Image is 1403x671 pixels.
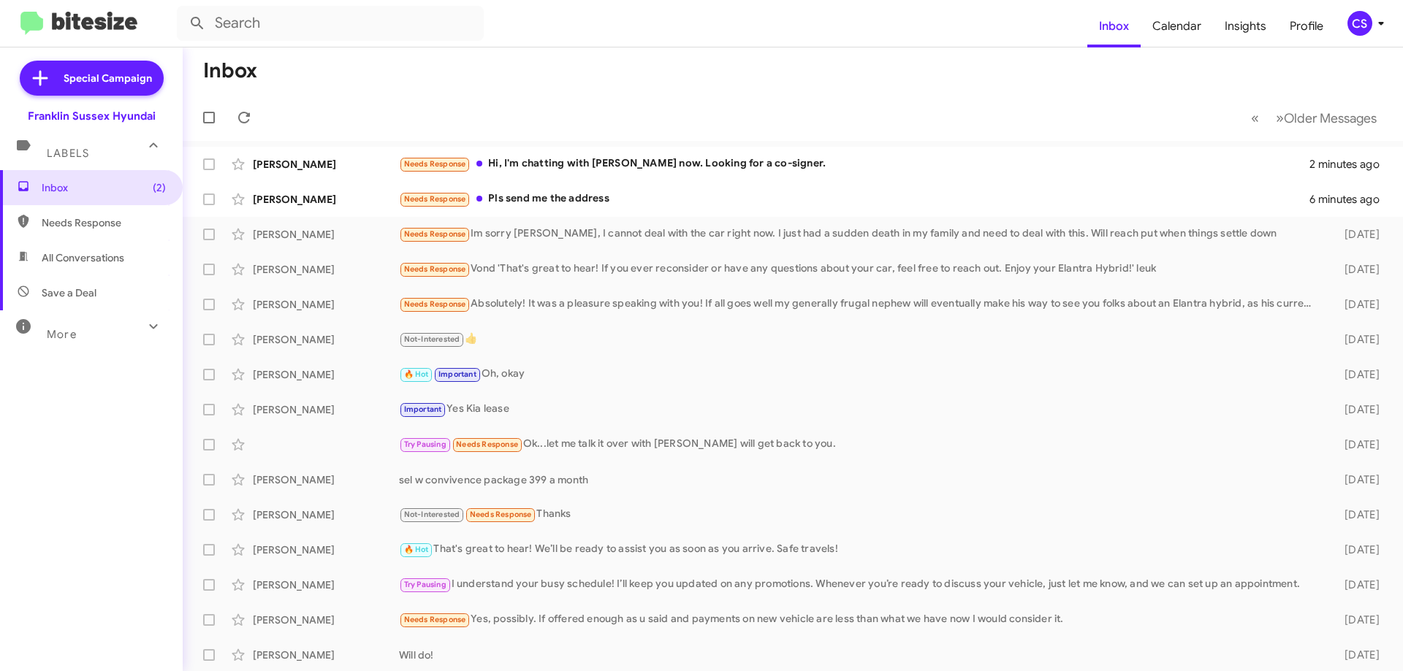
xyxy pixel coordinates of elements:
[1321,437,1391,452] div: [DATE]
[42,215,166,230] span: Needs Response
[28,109,156,123] div: Franklin Sussex Hyundai
[1321,332,1391,347] div: [DATE]
[399,366,1321,383] div: Oh, okay
[399,191,1309,207] div: Pls send me the address
[404,615,466,624] span: Needs Response
[404,510,460,519] span: Not-Interested
[64,71,152,85] span: Special Campaign
[1321,507,1391,522] div: [DATE]
[253,613,399,627] div: [PERSON_NAME]
[399,576,1321,593] div: I understand your busy schedule! I’ll keep you updated on any promotions. Whenever you’re ready t...
[1276,109,1284,127] span: »
[47,147,89,160] span: Labels
[438,369,476,379] span: Important
[1321,367,1391,382] div: [DATE]
[1321,297,1391,312] div: [DATE]
[404,264,466,274] span: Needs Response
[399,506,1321,523] div: Thanks
[1321,542,1391,557] div: [DATE]
[1321,262,1391,277] div: [DATE]
[253,262,399,277] div: [PERSON_NAME]
[177,6,484,41] input: Search
[253,578,399,592] div: [PERSON_NAME]
[399,611,1321,628] div: Yes, possibly. If offered enough as u said and payments on new vehicle are less than what we have...
[42,180,166,195] span: Inbox
[1242,103,1268,133] button: Previous
[1321,648,1391,662] div: [DATE]
[399,472,1321,487] div: sel w convivence package 399 a month
[47,328,77,341] span: More
[399,261,1321,277] div: Vond 'That's great to hear! If you ever reconsider or have any questions about your car, feel fre...
[1321,472,1391,487] div: [DATE]
[456,440,518,449] span: Needs Response
[1284,110,1377,126] span: Older Messages
[399,541,1321,558] div: That's great to hear! We’ll be ready to assist you as soon as you arrive. Safe travels!
[253,648,399,662] div: [PERSON_NAME]
[399,331,1321,348] div: 👍
[253,192,399,207] div: [PERSON_NAME]
[253,157,399,172] div: [PERSON_NAME]
[253,332,399,347] div: [PERSON_NAME]
[153,180,166,195] span: (2)
[1243,103,1385,133] nav: Page navigation example
[42,250,124,265] span: All Conversations
[253,402,399,417] div: [PERSON_NAME]
[404,229,466,239] span: Needs Response
[203,59,257,83] h1: Inbox
[399,226,1321,242] div: Im sorry [PERSON_NAME], I cannot deal with the car right now. I just had a sudden death in my fam...
[399,401,1321,418] div: Yes Kia lease
[404,580,446,589] span: Try Pausing
[20,61,164,96] a: Special Campaign
[399,436,1321,453] div: Ok...let me talk it over with [PERSON_NAME] will get back to you.
[399,156,1309,172] div: Hi, I'm chatting with [PERSON_NAME] now. Looking for a co-signer.
[1321,227,1391,242] div: [DATE]
[1267,103,1385,133] button: Next
[253,507,399,522] div: [PERSON_NAME]
[1335,11,1387,36] button: CS
[404,545,429,554] span: 🔥 Hot
[253,227,399,242] div: [PERSON_NAME]
[42,285,96,300] span: Save a Deal
[404,159,466,169] span: Needs Response
[1141,5,1213,47] a: Calendar
[1321,578,1391,592] div: [DATE]
[404,194,466,204] span: Needs Response
[404,369,429,379] span: 🔥 Hot
[1251,109,1259,127] span: «
[1213,5,1278,47] a: Insights
[404,299,466,309] span: Needs Response
[1321,402,1391,417] div: [DATE]
[399,648,1321,662] div: Will do!
[1309,192,1391,207] div: 6 minutes ago
[399,296,1321,313] div: Absolutely! It was a pleasure speaking with you! If all goes well my generally frugal nephew will...
[253,297,399,312] div: [PERSON_NAME]
[253,472,399,487] div: [PERSON_NAME]
[253,542,399,557] div: [PERSON_NAME]
[1278,5,1335,47] a: Profile
[404,334,460,344] span: Not-Interested
[253,367,399,382] div: [PERSON_NAME]
[470,510,532,519] span: Needs Response
[404,440,446,449] span: Try Pausing
[1347,11,1372,36] div: CS
[1309,157,1391,172] div: 2 minutes ago
[404,404,442,414] span: Important
[1087,5,1141,47] a: Inbox
[1321,613,1391,627] div: [DATE]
